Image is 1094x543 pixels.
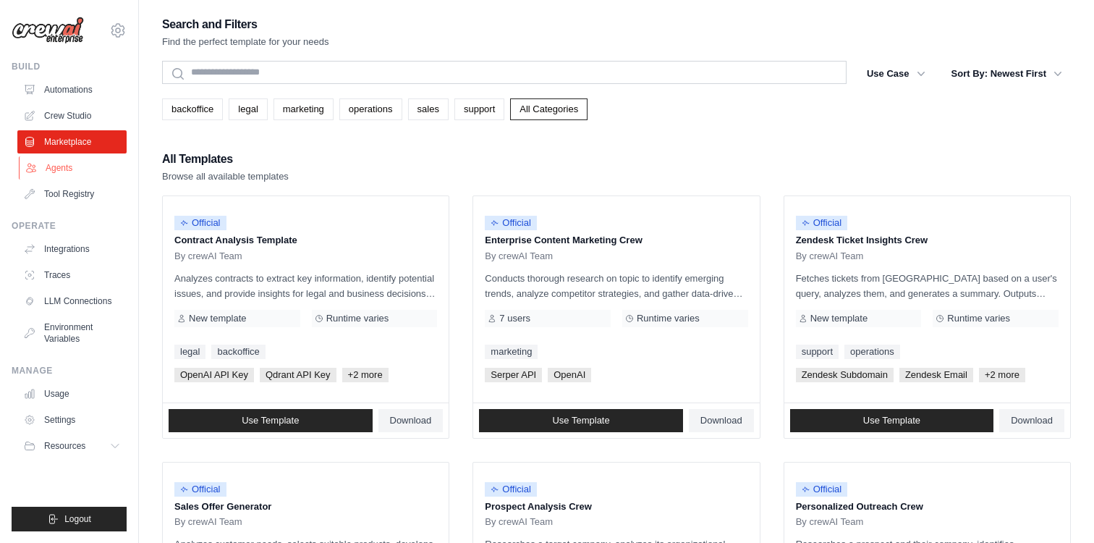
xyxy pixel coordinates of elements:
[17,434,127,458] button: Resources
[211,345,265,359] a: backoffice
[326,313,389,324] span: Runtime varies
[17,316,127,350] a: Environment Variables
[863,415,920,426] span: Use Template
[796,516,864,528] span: By crewAI Team
[858,61,934,87] button: Use Case
[162,98,223,120] a: backoffice
[174,345,205,359] a: legal
[64,513,91,525] span: Logout
[174,271,437,301] p: Analyzes contracts to extract key information, identify potential issues, and provide insights fo...
[174,482,226,497] span: Official
[485,216,537,230] span: Official
[162,35,329,49] p: Find the perfect template for your needs
[796,233,1059,248] p: Zendesk Ticket Insights Crew
[273,98,334,120] a: marketing
[12,220,127,232] div: Operate
[174,251,242,262] span: By crewAI Team
[485,516,553,528] span: By crewAI Team
[1011,415,1053,426] span: Download
[162,149,289,169] h2: All Templates
[689,409,754,432] a: Download
[174,216,226,230] span: Official
[12,365,127,376] div: Manage
[390,415,432,426] span: Download
[339,98,402,120] a: operations
[408,98,449,120] a: sales
[810,313,868,324] span: New template
[899,368,973,382] span: Zendesk Email
[17,382,127,405] a: Usage
[548,368,591,382] span: OpenAI
[479,409,683,432] a: Use Template
[174,368,254,382] span: OpenAI API Key
[947,313,1010,324] span: Runtime varies
[12,17,84,44] img: Logo
[796,251,864,262] span: By crewAI Team
[12,507,127,531] button: Logout
[485,233,747,248] p: Enterprise Content Marketing Crew
[17,264,127,287] a: Traces
[796,216,848,230] span: Official
[999,409,1064,432] a: Download
[189,313,246,324] span: New template
[454,98,504,120] a: support
[499,313,530,324] span: 7 users
[552,415,609,426] span: Use Template
[169,409,373,432] a: Use Template
[342,368,389,382] span: +2 more
[17,104,127,127] a: Crew Studio
[796,368,894,382] span: Zendesk Subdomain
[796,345,839,359] a: support
[174,233,437,248] p: Contract Analysis Template
[485,482,537,497] span: Official
[17,182,127,206] a: Tool Registry
[260,368,336,382] span: Qdrant API Key
[637,313,700,324] span: Runtime varies
[19,156,128,180] a: Agents
[174,500,437,514] p: Sales Offer Generator
[485,345,538,359] a: marketing
[485,500,747,514] p: Prospect Analysis Crew
[242,415,299,426] span: Use Template
[162,169,289,184] p: Browse all available templates
[796,271,1059,301] p: Fetches tickets from [GEOGRAPHIC_DATA] based on a user's query, analyzes them, and generates a su...
[174,516,242,528] span: By crewAI Team
[943,61,1071,87] button: Sort By: Newest First
[17,408,127,432] a: Settings
[12,61,127,72] div: Build
[229,98,267,120] a: legal
[510,98,588,120] a: All Categories
[796,482,848,497] span: Official
[790,409,994,432] a: Use Template
[979,368,1025,382] span: +2 more
[162,14,329,35] h2: Search and Filters
[378,409,444,432] a: Download
[700,415,742,426] span: Download
[17,130,127,153] a: Marketplace
[485,251,553,262] span: By crewAI Team
[17,290,127,313] a: LLM Connections
[485,271,747,301] p: Conducts thorough research on topic to identify emerging trends, analyze competitor strategies, a...
[485,368,542,382] span: Serper API
[17,78,127,101] a: Automations
[844,345,900,359] a: operations
[44,440,85,452] span: Resources
[796,500,1059,514] p: Personalized Outreach Crew
[17,237,127,261] a: Integrations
